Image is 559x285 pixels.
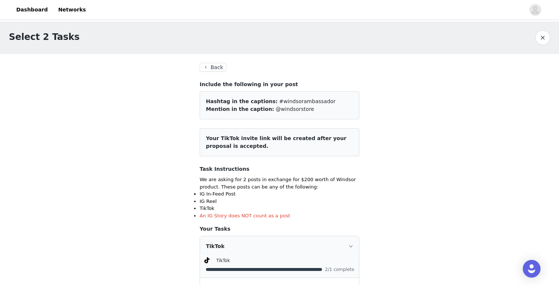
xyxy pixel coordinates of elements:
[206,98,278,104] span: Hashtag in the captions:
[200,205,359,212] li: TikTok
[9,30,79,44] h1: Select 2 Tasks
[200,63,226,72] button: Back
[349,244,353,248] i: icon: right
[200,176,359,190] p: We are asking for 2 posts in exchange for $200 worth of Windsor product. These posts can be any o...
[206,106,274,112] span: Mention in the caption:
[325,267,355,272] span: 2/1 complete
[200,190,359,198] li: IG In-Feed Post
[216,258,230,263] span: TikTok
[206,135,346,149] span: Your TikTok invite link will be created after your proposal is accepted.
[279,98,336,104] span: #windsorambassador
[532,4,539,16] div: avatar
[12,1,52,18] a: Dashboard
[200,213,290,218] span: An IG Story does NOT count as a post
[276,106,314,112] span: @windsorstore
[200,198,359,205] li: IG Reel
[54,1,90,18] a: Networks
[200,165,359,173] h4: Task Instructions
[200,236,359,256] div: icon: rightTikTok
[200,81,359,88] h4: Include the following in your post
[200,225,359,233] h4: Your Tasks
[523,260,541,278] div: Open Intercom Messenger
